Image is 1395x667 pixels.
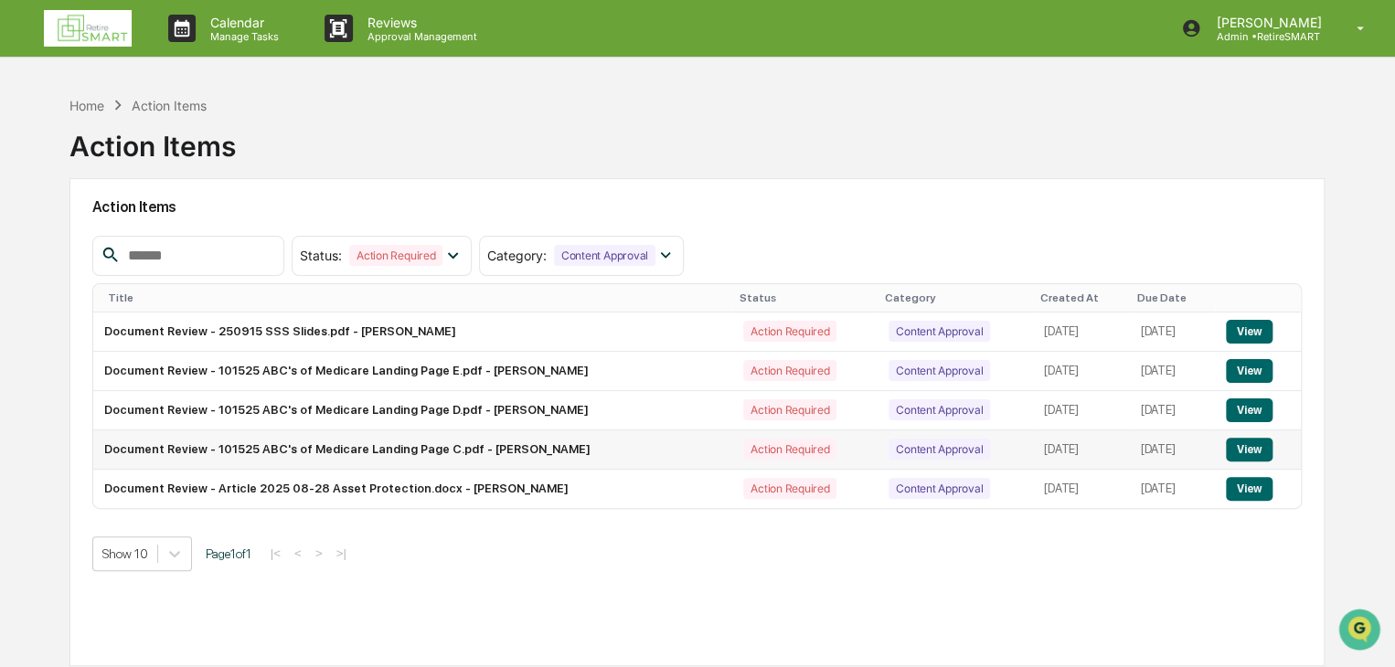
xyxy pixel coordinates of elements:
[743,478,836,499] div: Action Required
[1201,30,1330,43] p: Admin • RetireSMART
[1033,391,1130,430] td: [DATE]
[353,15,486,30] p: Reviews
[18,267,33,281] div: 🔎
[487,248,547,263] span: Category :
[743,399,836,420] div: Action Required
[18,232,33,247] div: 🖐️
[1130,391,1215,430] td: [DATE]
[69,98,104,113] div: Home
[37,230,118,249] span: Preclearance
[93,470,732,508] td: Document Review - Article 2025 08-28 Asset Protection.docx - [PERSON_NAME]
[1336,607,1386,656] iframe: Open customer support
[889,321,990,342] div: Content Approval
[69,115,236,163] div: Action Items
[1033,312,1130,352] td: [DATE]
[1130,352,1215,391] td: [DATE]
[93,312,732,352] td: Document Review - 250915 SSS Slides.pdf - [PERSON_NAME]
[743,321,836,342] div: Action Required
[889,439,990,460] div: Content Approval
[349,245,442,266] div: Action Required
[1137,291,1208,304] div: Due Date
[93,391,732,430] td: Document Review - 101525 ABC's of Medicare Landing Page D.pdf - [PERSON_NAME]
[743,439,836,460] div: Action Required
[1226,482,1273,495] a: View
[1226,324,1273,338] a: View
[151,230,227,249] span: Attestations
[265,545,286,561] button: |<
[1226,438,1273,461] button: View
[743,360,836,381] div: Action Required
[310,545,328,561] button: >
[125,223,234,256] a: 🗄️Attestations
[132,98,207,113] div: Action Items
[93,430,732,470] td: Document Review - 101525 ABC's of Medicare Landing Page C.pdf - [PERSON_NAME]
[62,140,300,158] div: Start new chat
[1226,359,1273,383] button: View
[289,545,307,561] button: <
[196,30,288,43] p: Manage Tasks
[1226,320,1273,344] button: View
[37,265,115,283] span: Data Lookup
[18,38,333,68] p: How can we help?
[1130,430,1215,470] td: [DATE]
[1033,430,1130,470] td: [DATE]
[1130,312,1215,352] td: [DATE]
[353,30,486,43] p: Approval Management
[885,291,1026,304] div: Category
[196,15,288,30] p: Calendar
[1226,403,1273,417] a: View
[1226,364,1273,377] a: View
[311,145,333,167] button: Start new chat
[1033,352,1130,391] td: [DATE]
[554,245,655,266] div: Content Approval
[1226,442,1273,456] a: View
[889,399,990,420] div: Content Approval
[206,546,251,561] span: Page 1 of 1
[1226,477,1273,501] button: View
[1130,470,1215,508] td: [DATE]
[331,545,352,561] button: >|
[18,140,51,173] img: 1746055101610-c473b297-6a78-478c-a979-82029cc54cd1
[300,248,342,263] span: Status :
[11,258,122,291] a: 🔎Data Lookup
[44,10,132,47] img: logo
[92,198,1302,216] h2: Action Items
[740,291,870,304] div: Status
[889,478,990,499] div: Content Approval
[1033,470,1130,508] td: [DATE]
[129,309,221,323] a: Powered byPylon
[1226,398,1273,422] button: View
[11,223,125,256] a: 🖐️Preclearance
[93,352,732,391] td: Document Review - 101525 ABC's of Medicare Landing Page E.pdf - [PERSON_NAME]
[108,291,725,304] div: Title
[182,310,221,323] span: Pylon
[1201,15,1330,30] p: [PERSON_NAME]
[62,158,231,173] div: We're available if you need us!
[1040,291,1123,304] div: Created At
[889,360,990,381] div: Content Approval
[133,232,147,247] div: 🗄️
